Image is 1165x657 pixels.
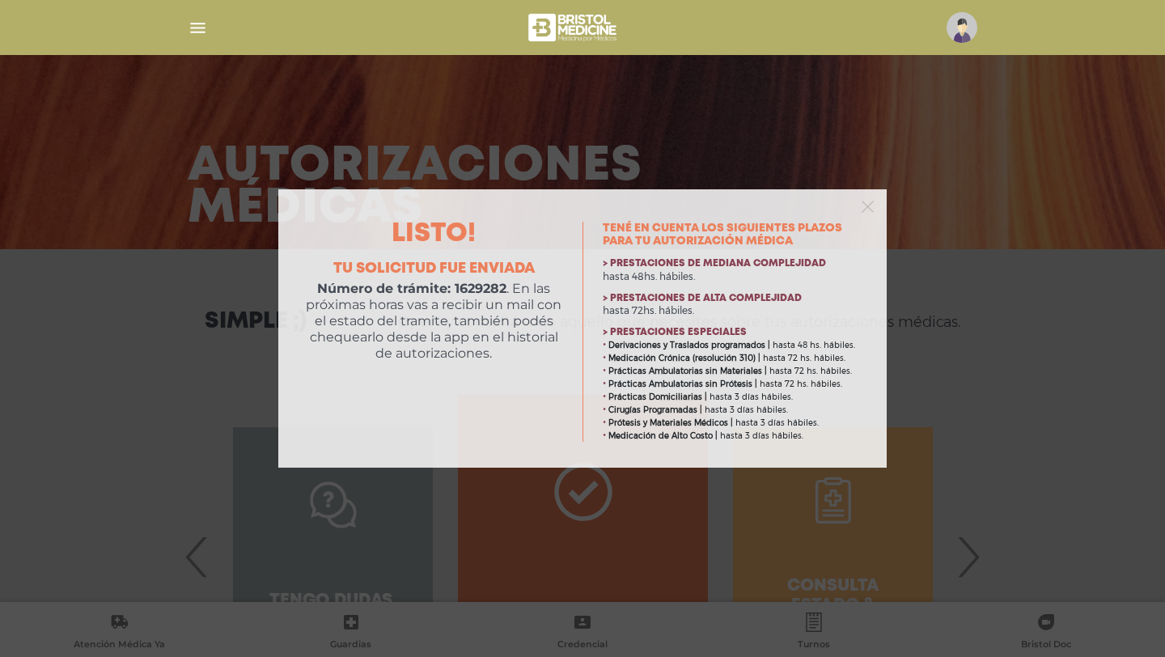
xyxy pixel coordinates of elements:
p: hasta 72hs. hábiles. [603,304,861,317]
span: hasta 3 días hábiles. [710,392,793,402]
h2: Listo! [304,222,563,248]
span: hasta 3 días hábiles. [735,418,819,428]
b: Derivaciones y Traslados programados | [608,340,770,350]
span: hasta 48 hs. hábiles. [773,340,855,350]
b: Medicación Crónica (resolución 310) | [608,353,760,363]
span: hasta 72 hs. hábiles. [760,379,842,389]
span: hasta 72 hs. hábiles. [763,353,845,363]
h4: > Prestaciones de alta complejidad [603,293,861,304]
b: Prácticas Ambulatorias sin Prótesis | [608,379,757,389]
h4: > Prestaciones especiales [603,327,861,338]
b: Prácticas Ambulatorias sin Materiales | [608,366,767,376]
b: Número de trámite: 1629282 [317,281,506,296]
span: hasta 72 hs. hábiles. [769,366,852,376]
p: hasta 48hs. hábiles. [603,270,861,283]
b: Prácticas Domiciliarias | [608,392,707,402]
b: Cirugías Programadas | [608,405,702,415]
b: Medicación de Alto Costo | [608,430,718,441]
p: . En las próximas horas vas a recibir un mail con el estado del tramite, también podés chequearlo... [304,281,563,362]
span: hasta 3 días hábiles. [705,405,788,415]
span: hasta 3 días hábiles. [720,430,803,441]
h3: Tené en cuenta los siguientes plazos para tu autorización médica [603,222,861,249]
h4: Tu solicitud fue enviada [304,261,563,278]
h4: > Prestaciones de mediana complejidad [603,258,861,269]
b: Prótesis y Materiales Médicos | [608,418,733,428]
